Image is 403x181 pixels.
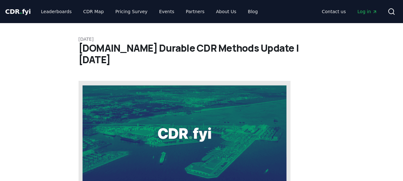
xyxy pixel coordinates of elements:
[317,6,382,17] nav: Main
[357,8,377,15] span: Log in
[181,6,210,17] a: Partners
[352,6,382,17] a: Log in
[36,6,77,17] a: Leaderboards
[20,8,22,15] span: .
[78,6,109,17] a: CDR Map
[317,6,351,17] a: Contact us
[36,6,263,17] nav: Main
[211,6,241,17] a: About Us
[79,36,325,42] p: [DATE]
[79,42,325,65] h1: [DOMAIN_NAME] Durable CDR Methods Update | [DATE]
[154,6,179,17] a: Events
[5,8,31,15] span: CDR fyi
[243,6,263,17] a: Blog
[110,6,153,17] a: Pricing Survey
[5,7,31,16] a: CDR.fyi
